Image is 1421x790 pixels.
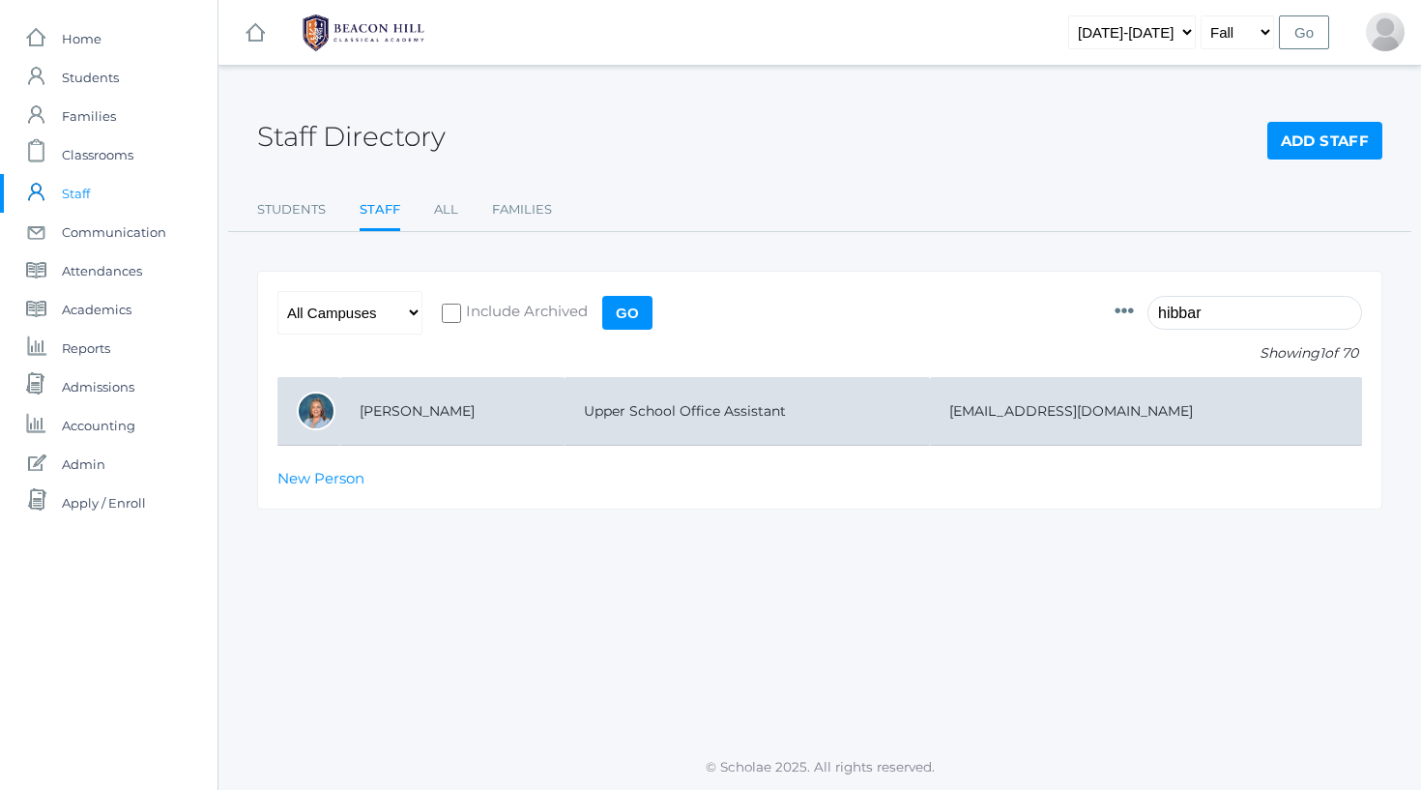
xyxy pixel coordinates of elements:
[277,469,364,487] a: New Person
[62,19,101,58] span: Home
[565,377,930,446] td: Upper School Office Assistant
[62,213,166,251] span: Communication
[492,190,552,229] a: Families
[257,122,446,152] h2: Staff Directory
[1366,13,1405,51] div: Shain Hrehniy
[461,301,588,325] span: Include Archived
[62,58,119,97] span: Students
[1147,296,1362,330] input: Filter by name
[602,296,652,330] input: Go
[62,290,131,329] span: Academics
[257,190,326,229] a: Students
[218,757,1421,776] p: © Scholae 2025. All rights reserved.
[1279,15,1329,49] input: Go
[1115,343,1362,364] p: Showing of 70
[297,392,335,430] div: Jessica Hibbard
[62,251,142,290] span: Attendances
[62,97,116,135] span: Families
[434,190,458,229] a: All
[62,174,90,213] span: Staff
[360,190,400,232] a: Staff
[291,9,436,57] img: BHCALogos-05-308ed15e86a5a0abce9b8dd61676a3503ac9727e845dece92d48e8588c001991.png
[930,377,1362,446] td: [EMAIL_ADDRESS][DOMAIN_NAME]
[1319,344,1324,362] span: 1
[62,135,133,174] span: Classrooms
[442,304,461,323] input: Include Archived
[62,406,135,445] span: Accounting
[1267,122,1382,161] a: Add Staff
[62,483,146,522] span: Apply / Enroll
[340,377,565,446] td: [PERSON_NAME]
[62,329,110,367] span: Reports
[62,445,105,483] span: Admin
[62,367,134,406] span: Admissions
